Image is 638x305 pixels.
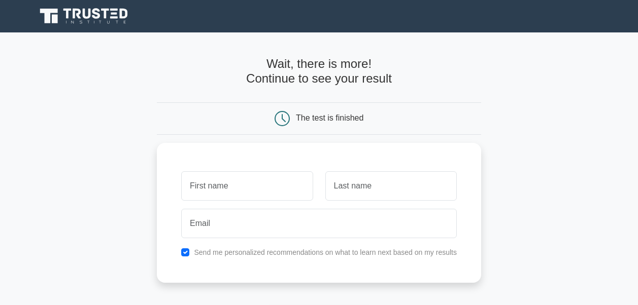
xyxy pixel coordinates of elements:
label: Send me personalized recommendations on what to learn next based on my results [194,248,457,256]
h4: Wait, there is more! Continue to see your result [157,57,481,86]
div: The test is finished [296,113,363,122]
input: Email [181,209,457,238]
input: First name [181,171,313,201]
input: Last name [325,171,457,201]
